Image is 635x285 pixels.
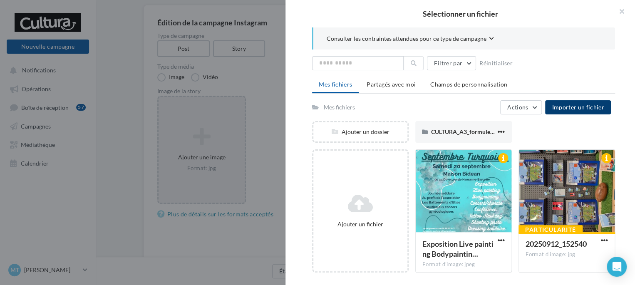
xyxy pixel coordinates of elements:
div: Mes fichiers [324,103,355,112]
div: Particularité [518,225,583,234]
span: Actions [507,104,528,111]
button: Réinitialiser [476,58,516,68]
span: 20250912_152540 [526,239,587,248]
span: Consulter les contraintes attendues pour ce type de campagne [327,35,486,43]
button: Filtrer par [427,56,476,70]
div: Format d'image: jpeg [422,261,505,268]
div: Open Intercom Messenger [607,257,627,277]
span: Partagés avec moi [367,81,416,88]
button: Actions [500,100,542,114]
div: Format d'image: jpg [526,251,608,258]
button: Consulter les contraintes attendues pour ce type de campagne [327,34,494,45]
button: Importer un fichier [545,100,611,114]
div: Ajouter un fichier [317,220,404,228]
span: Mes fichiers [319,81,352,88]
span: Champs de personnalisation [430,81,507,88]
span: Importer un fichier [552,104,604,111]
span: Exposition Live painting Bodypainting Concert_chorale Tattoo Flashday Shoot_20250831_153819_0000 [422,239,494,258]
h2: Sélectionner un fichier [299,10,622,17]
div: Ajouter un dossier [313,128,407,136]
span: CULTURA_A3_formule_anniversaire_plongeoir1 (1) (1) [431,128,571,135]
